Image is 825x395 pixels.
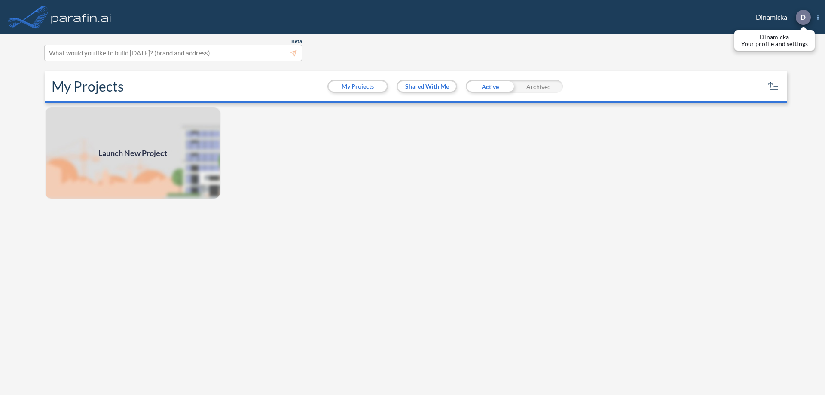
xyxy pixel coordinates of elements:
[466,80,514,93] div: Active
[52,78,124,95] h2: My Projects
[398,81,456,92] button: Shared With Me
[329,81,387,92] button: My Projects
[743,10,819,25] div: Dinamicka
[45,107,221,199] a: Launch New Project
[741,40,808,47] p: Your profile and settings
[767,80,780,93] button: sort
[98,147,167,159] span: Launch New Project
[45,107,221,199] img: add
[291,38,302,45] span: Beta
[49,9,113,26] img: logo
[801,13,806,21] p: D
[741,34,808,40] p: Dinamicka
[514,80,563,93] div: Archived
